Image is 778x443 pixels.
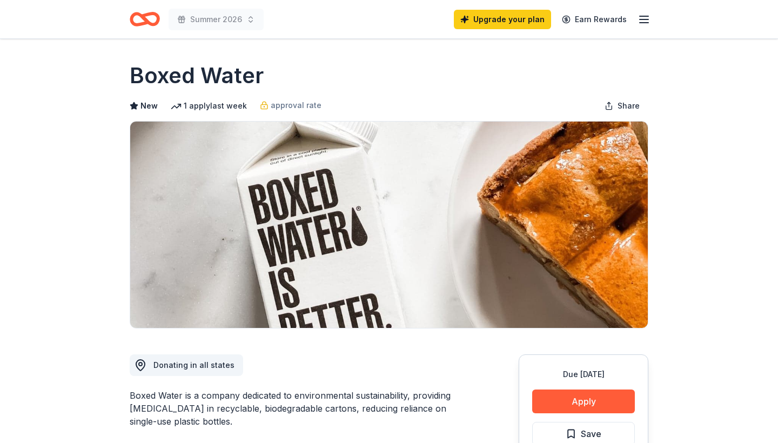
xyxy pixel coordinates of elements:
button: Summer 2026 [169,9,264,30]
h1: Boxed Water [130,61,264,91]
span: Donating in all states [153,360,234,370]
span: New [140,99,158,112]
a: approval rate [260,99,321,112]
span: Summer 2026 [190,13,242,26]
span: Share [618,99,640,112]
img: Image for Boxed Water [130,122,648,328]
a: Upgrade your plan [454,10,551,29]
button: Apply [532,390,635,413]
a: Home [130,6,160,32]
span: Save [581,427,601,441]
div: 1 apply last week [171,99,247,112]
button: Share [596,95,648,117]
span: approval rate [271,99,321,112]
div: Boxed Water is a company dedicated to environmental sustainability, providing [MEDICAL_DATA] in r... [130,389,467,428]
a: Earn Rewards [555,10,633,29]
div: Due [DATE] [532,368,635,381]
